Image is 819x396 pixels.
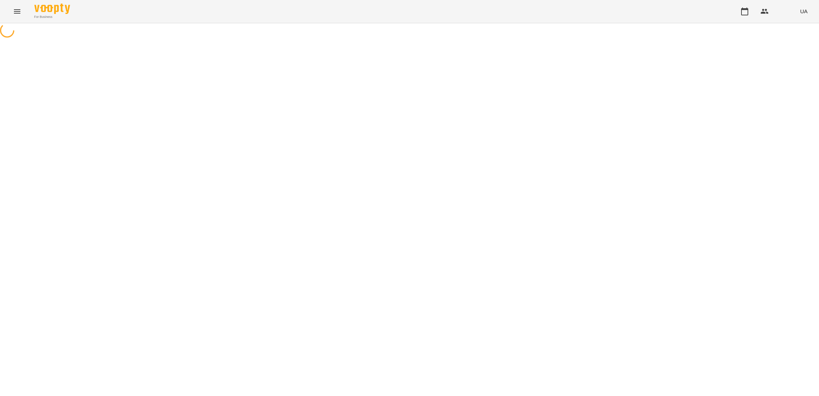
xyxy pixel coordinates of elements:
[797,5,810,18] button: UA
[9,3,26,20] button: Menu
[780,6,790,16] img: e8a1244c9ff08a20aae89e0f24c63743.png
[34,4,70,14] img: Voopty Logo
[800,8,808,15] span: UA
[34,15,70,19] span: For Business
